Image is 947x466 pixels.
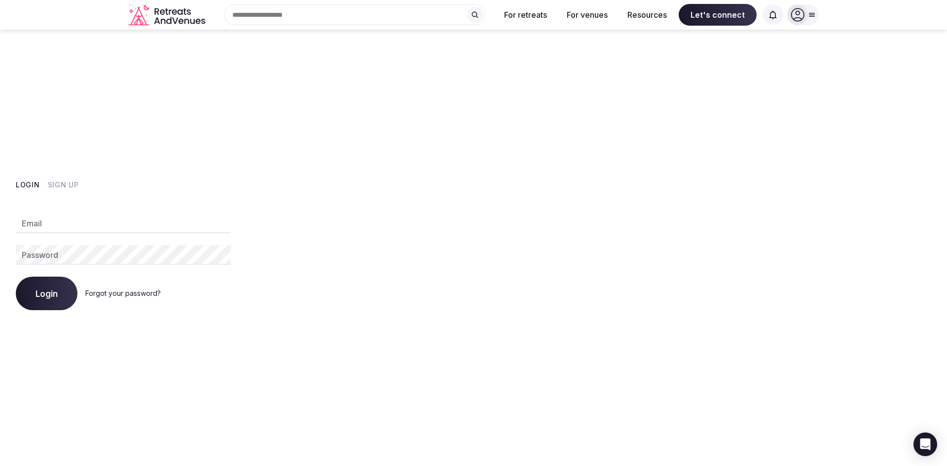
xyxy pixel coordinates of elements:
[559,4,616,26] button: For venues
[85,289,161,297] a: Forgot your password?
[496,4,555,26] button: For retreats
[913,432,937,456] div: Open Intercom Messenger
[128,4,207,26] a: Visit the homepage
[16,180,40,190] button: Login
[48,180,79,190] button: Sign Up
[619,4,675,26] button: Resources
[679,4,757,26] span: Let's connect
[16,277,77,310] button: Login
[128,4,207,26] svg: Retreats and Venues company logo
[247,30,947,460] img: My Account Background
[36,288,58,298] span: Login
